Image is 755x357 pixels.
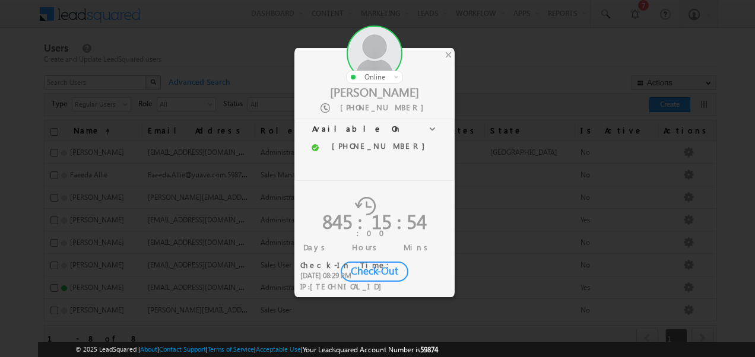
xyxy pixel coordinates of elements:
[352,242,381,252] span: Hours
[322,208,362,234] span: 845 :
[340,102,429,112] span: [PHONE_NUMBER]
[256,345,301,353] a: Acceptable Use
[420,345,438,354] span: 59874
[300,270,396,281] div: [DATE] 08:29 PM
[140,345,157,353] a: About
[300,260,396,270] div: Check-In Time:
[310,281,388,291] span: [TECHNICAL_ID]
[208,345,254,353] a: Terms of Service
[442,48,455,61] div: ×
[303,345,438,354] span: Your Leadsquared Account Number is
[303,242,329,252] span: Days
[364,72,385,81] span: online
[159,345,206,353] a: Contact Support
[294,84,455,99] div: [PERSON_NAME]
[357,228,392,238] span: :00
[300,281,396,292] div: IP :
[294,119,455,140] h3: Available On
[329,141,432,151] div: [PHONE_NUMBER]
[372,208,427,234] span: 15 : 54
[75,344,438,355] span: © 2025 LeadSquared | | | | |
[404,242,432,252] span: Mins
